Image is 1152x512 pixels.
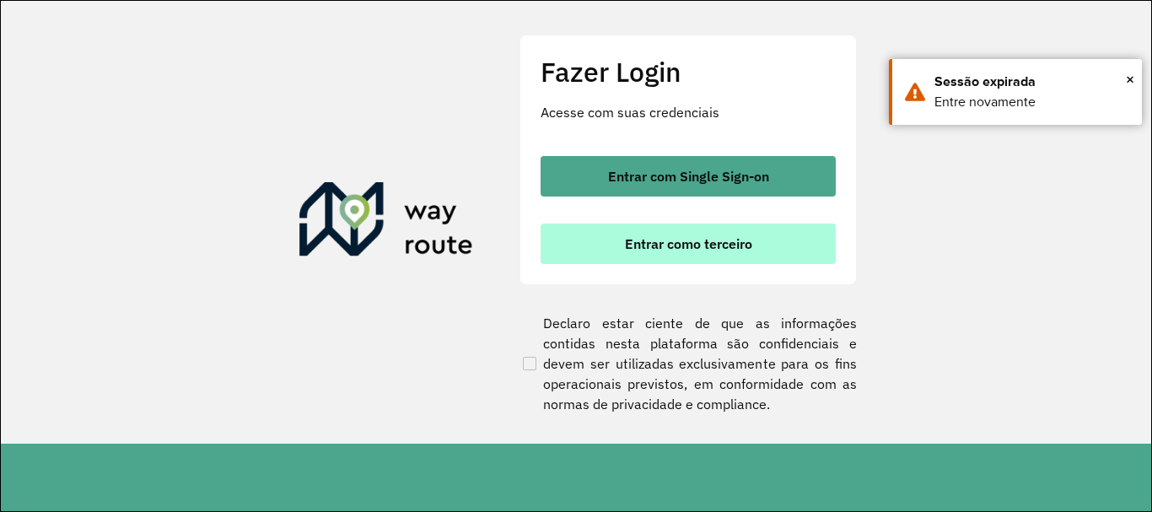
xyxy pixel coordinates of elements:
[541,224,836,264] button: button
[1126,67,1134,92] span: ×
[541,102,836,122] p: Acesse com suas credenciais
[608,170,769,183] span: Entrar com Single Sign-on
[519,313,857,414] label: Declaro estar ciente de que as informações contidas nesta plataforma são confidenciais e devem se...
[299,182,473,263] img: Roteirizador AmbevTech
[934,92,1129,112] div: Entre novamente
[1126,67,1134,92] button: Close
[625,237,752,251] span: Entrar como terceiro
[541,156,836,197] button: button
[934,72,1129,92] div: Sessão expirada
[541,56,836,88] h2: Fazer Login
